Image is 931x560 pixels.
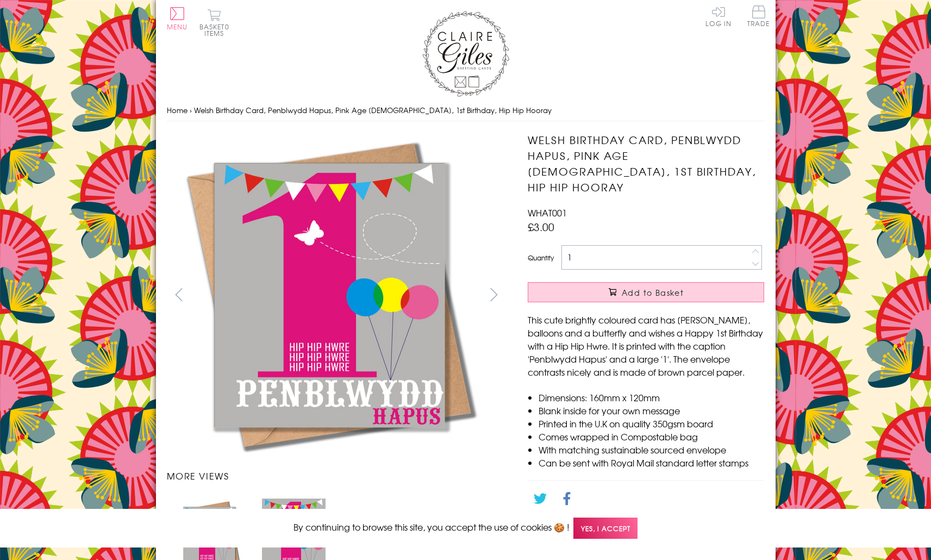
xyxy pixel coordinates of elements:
span: £3.00 [528,219,554,234]
a: Trade [747,5,770,29]
label: Quantity [528,253,554,263]
p: This cute brightly coloured card has [PERSON_NAME], balloons and a butterfly and wishes a Happy 1... [528,313,764,378]
img: Welsh Birthday Card, Penblwydd Hapus, Pink Age 1, 1st Birthday, Hip Hip Hooray [167,132,493,458]
li: Can be sent with Royal Mail standard letter stamps [539,456,764,469]
span: Welsh Birthday Card, Penblwydd Hapus, Pink Age [DEMOGRAPHIC_DATA], 1st Birthday, Hip Hip Hooray [194,105,552,115]
span: WHAT001 [528,206,567,219]
li: Dimensions: 160mm x 120mm [539,391,764,404]
h1: Welsh Birthday Card, Penblwydd Hapus, Pink Age [DEMOGRAPHIC_DATA], 1st Birthday, Hip Hip Hooray [528,132,764,195]
a: Home [167,105,188,115]
button: Add to Basket [528,282,764,302]
span: 0 items [204,22,229,38]
button: Menu [167,7,188,30]
button: next [482,282,506,307]
button: Basket0 items [199,9,229,36]
nav: breadcrumbs [167,99,765,122]
span: Menu [167,22,188,32]
li: Comes wrapped in Compostable bag [539,430,764,443]
li: With matching sustainable sourced envelope [539,443,764,456]
h3: More views [167,469,507,482]
li: Blank inside for your own message [539,404,764,417]
span: Add to Basket [622,287,684,298]
span: › [190,105,192,115]
a: Log In [705,5,732,27]
span: Yes, I accept [573,518,638,539]
img: Claire Giles Greetings Cards [422,11,509,97]
li: Printed in the U.K on quality 350gsm board [539,417,764,430]
span: Trade [747,5,770,27]
button: prev [167,282,191,307]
